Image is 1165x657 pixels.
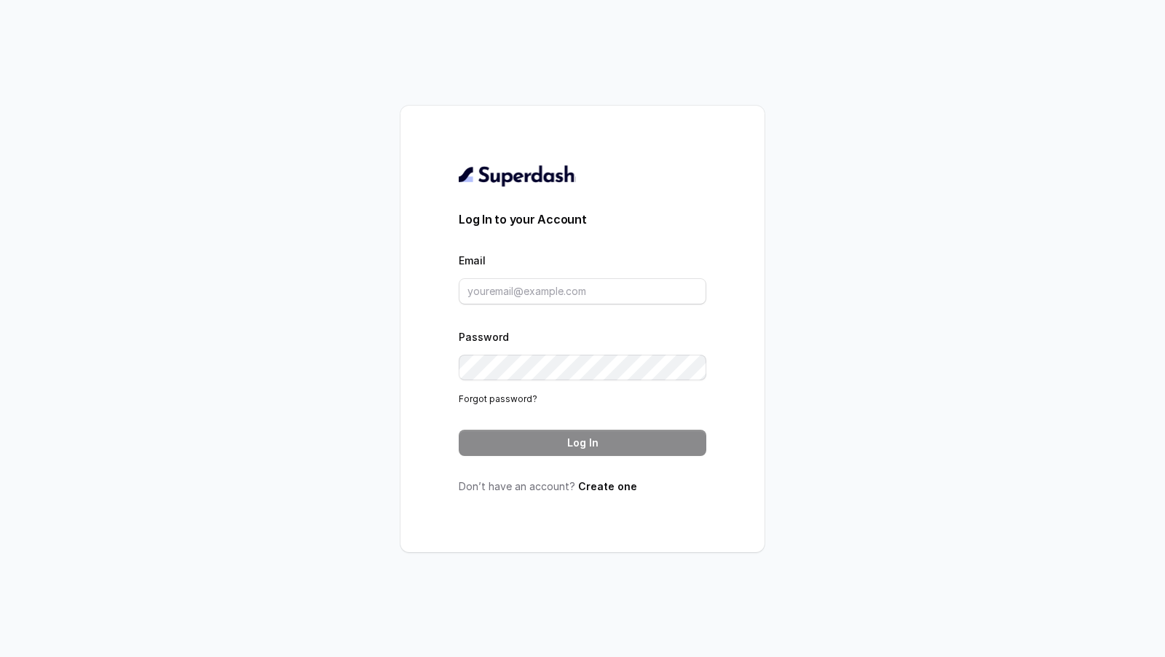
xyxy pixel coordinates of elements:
[459,254,486,267] label: Email
[459,164,576,187] img: light.svg
[459,479,706,494] p: Don’t have an account?
[459,331,509,343] label: Password
[459,430,706,456] button: Log In
[459,393,537,404] a: Forgot password?
[578,480,637,492] a: Create one
[459,211,706,228] h3: Log In to your Account
[459,278,706,304] input: youremail@example.com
